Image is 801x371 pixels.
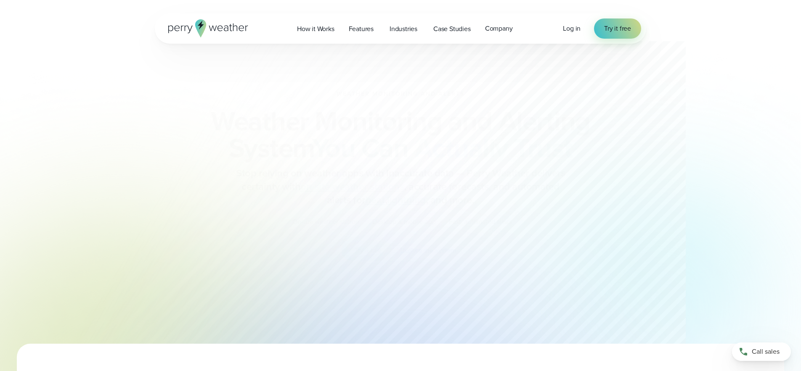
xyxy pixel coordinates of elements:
[390,24,417,34] span: Industries
[349,24,374,34] span: Features
[485,24,513,34] span: Company
[426,20,478,37] a: Case Studies
[290,20,342,37] a: How it Works
[752,347,780,357] span: Call sales
[563,24,581,33] span: Log in
[732,342,791,361] a: Call sales
[297,24,334,34] span: How it Works
[563,24,581,34] a: Log in
[604,24,631,34] span: Try it free
[594,18,641,39] a: Try it free
[433,24,471,34] span: Case Studies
